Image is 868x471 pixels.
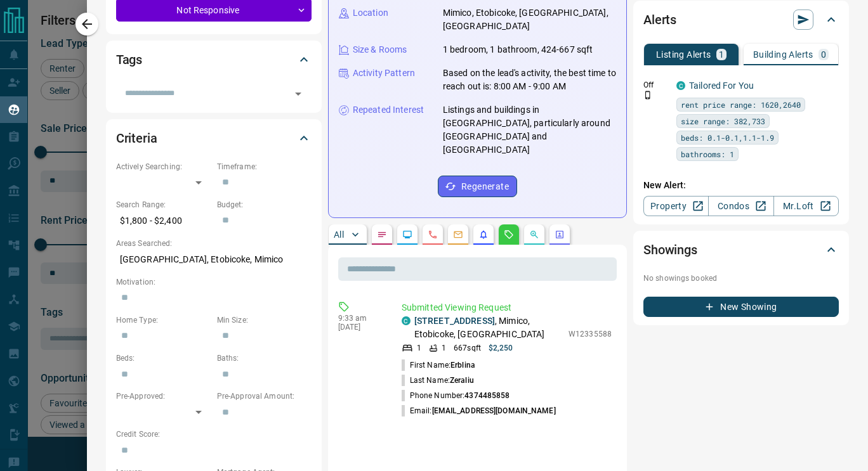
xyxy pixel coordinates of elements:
h2: Showings [643,240,697,260]
p: Off [643,79,669,91]
p: Areas Searched: [116,238,312,249]
p: Listing Alerts [656,50,711,59]
p: [DATE] [338,323,383,332]
svg: Emails [453,229,463,240]
div: condos.ca [402,316,411,325]
span: rent price range: 1620,2640 [681,98,801,111]
a: Mr.Loft [773,196,839,216]
a: Property [643,196,709,216]
svg: Calls [428,229,438,240]
p: W12335588 [569,328,612,340]
p: Size & Rooms [353,43,407,56]
p: Phone Number: [402,390,510,401]
p: Email: [402,405,556,416]
p: Submitted Viewing Request [402,301,612,314]
svg: Notes [377,229,387,240]
button: New Showing [643,297,839,317]
p: 1 [417,342,421,354]
p: Pre-Approval Amount: [217,390,312,402]
p: New Alert: [643,179,839,192]
p: Home Type: [116,314,211,326]
svg: Push Notification Only [643,91,652,100]
p: All [334,230,344,239]
span: Zeraliu [450,376,474,385]
p: Repeated Interest [353,103,424,117]
p: [GEOGRAPHIC_DATA], Etobicoke, Mimico [116,249,312,270]
button: Regenerate [438,176,517,197]
p: First Name: [402,359,475,371]
svg: Requests [504,229,514,240]
p: 1 [442,342,446,354]
p: Budget: [217,199,312,210]
span: [EMAIL_ADDRESS][DOMAIN_NAME] [432,406,556,415]
span: beds: 0.1-0.1,1.1-1.9 [681,131,774,144]
p: Baths: [217,352,312,364]
p: Location [353,6,388,20]
a: Condos [708,196,773,216]
p: Listings and buildings in [GEOGRAPHIC_DATA], particularly around [GEOGRAPHIC_DATA] and [GEOGRAPHI... [443,103,616,157]
p: Last Name: [402,375,474,386]
p: Activity Pattern [353,67,415,80]
p: Motivation: [116,276,312,288]
span: Erblina [450,361,475,370]
p: 1 bedroom, 1 bathroom, 424-667 sqft [443,43,593,56]
a: Tailored For You [689,81,754,91]
span: bathrooms: 1 [681,148,734,160]
p: Building Alerts [753,50,813,59]
p: Mimico, Etobicoke, [GEOGRAPHIC_DATA], [GEOGRAPHIC_DATA] [443,6,616,33]
svg: Opportunities [529,229,539,240]
div: Alerts [643,4,839,35]
button: Open [289,85,307,103]
p: Actively Searching: [116,161,211,172]
p: Based on the lead's activity, the best time to reach out is: 8:00 AM - 9:00 AM [443,67,616,93]
p: Credit Score: [116,429,312,440]
p: $1,800 - $2,400 [116,210,211,231]
p: Beds: [116,352,211,364]
p: 0 [821,50,826,59]
svg: Agent Actions [555,229,565,240]
span: size range: 382,733 [681,115,765,127]
p: Pre-Approved: [116,390,211,402]
span: 4374485858 [464,391,510,400]
p: , Mimico, Etobicoke, [GEOGRAPHIC_DATA] [414,314,562,341]
h2: Alerts [643,10,676,30]
div: Criteria [116,123,312,153]
div: Showings [643,235,839,265]
p: Timeframe: [217,161,312,172]
p: 9:33 am [338,314,383,323]
div: condos.ca [676,81,685,90]
svg: Lead Browsing Activity [402,229,412,240]
a: [STREET_ADDRESS] [414,316,495,326]
p: 667 sqft [454,342,481,354]
p: 1 [719,50,724,59]
h2: Tags [116,49,142,70]
p: Search Range: [116,199,211,210]
svg: Listing Alerts [478,229,489,240]
p: $2,250 [489,342,513,354]
h2: Criteria [116,128,157,148]
p: Min Size: [217,314,312,326]
div: Tags [116,44,312,75]
p: No showings booked [643,273,839,284]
